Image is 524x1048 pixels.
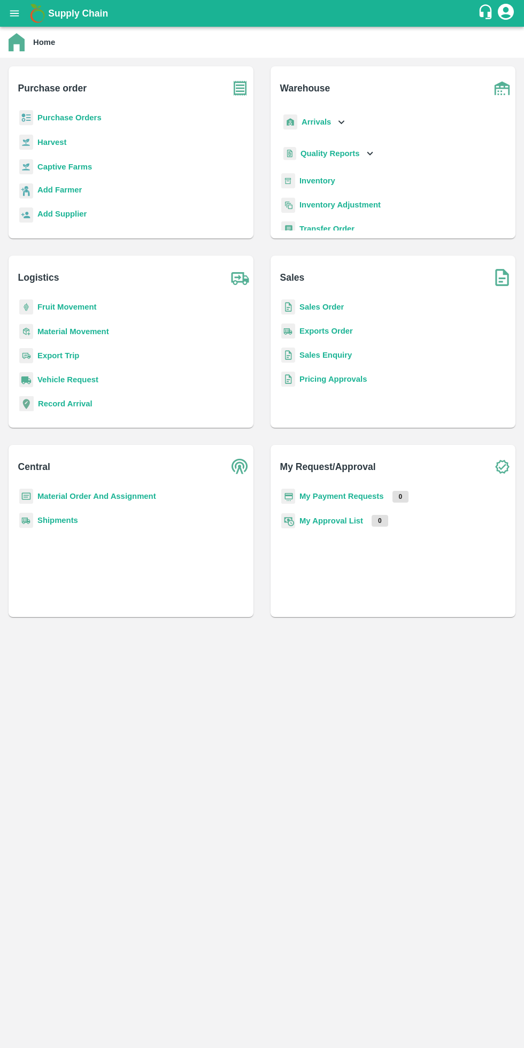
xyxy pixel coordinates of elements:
button: open drawer [2,1,27,26]
img: qualityReport [283,147,296,160]
b: Arrivals [302,118,331,126]
a: Fruit Movement [37,303,97,311]
img: sales [281,299,295,315]
a: Transfer Order [299,225,355,233]
b: My Request/Approval [280,459,376,474]
img: harvest [19,134,33,150]
a: Sales Order [299,303,344,311]
b: Logistics [18,270,59,285]
a: Harvest [37,138,66,147]
img: farmer [19,183,33,199]
a: Supply Chain [48,6,477,21]
img: whInventory [281,173,295,189]
img: home [9,33,25,51]
a: Material Order And Assignment [37,492,156,500]
img: central [227,453,253,480]
a: Add Farmer [37,184,82,198]
p: 0 [392,491,409,503]
img: supplier [19,207,33,223]
img: reciept [19,110,33,126]
div: Quality Reports [281,143,376,165]
img: material [19,323,33,340]
div: account of current user [496,2,515,25]
a: Vehicle Request [37,375,98,384]
div: Arrivals [281,110,348,134]
img: sales [281,372,295,387]
img: approval [281,513,295,529]
img: shipments [281,323,295,339]
img: whArrival [283,114,297,130]
b: Purchase order [18,81,87,96]
a: Captive Farms [37,163,92,171]
img: soSales [489,264,515,291]
a: Shipments [37,516,78,525]
img: truck [227,264,253,291]
a: Record Arrival [38,399,93,408]
img: recordArrival [19,396,34,411]
b: Central [18,459,50,474]
p: 0 [372,515,388,527]
a: Sales Enquiry [299,351,352,359]
b: Warehouse [280,81,330,96]
a: My Approval List [299,517,363,525]
b: Home [33,38,55,47]
a: Inventory [299,176,335,185]
a: Material Movement [37,327,109,336]
a: Inventory Adjustment [299,201,381,209]
b: Add Supplier [37,210,87,218]
a: Exports Order [299,327,353,335]
img: sales [281,348,295,363]
img: shipments [19,513,33,528]
b: Sales [280,270,305,285]
img: fruit [19,299,33,315]
img: payment [281,489,295,504]
b: Supply Chain [48,8,108,19]
b: Add Farmer [37,186,82,194]
img: delivery [19,348,33,364]
img: warehouse [489,75,515,102]
img: logo [27,3,48,24]
div: customer-support [477,4,496,23]
a: My Payment Requests [299,492,384,500]
a: Export Trip [37,351,79,360]
a: Pricing Approvals [299,375,367,383]
img: centralMaterial [19,489,33,504]
b: Quality Reports [300,149,360,158]
img: whTransfer [281,221,295,237]
img: vehicle [19,372,33,388]
img: harvest [19,159,33,175]
a: Purchase Orders [37,113,102,122]
img: purchase [227,75,253,102]
img: inventory [281,197,295,213]
a: Add Supplier [37,208,87,222]
img: check [489,453,515,480]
